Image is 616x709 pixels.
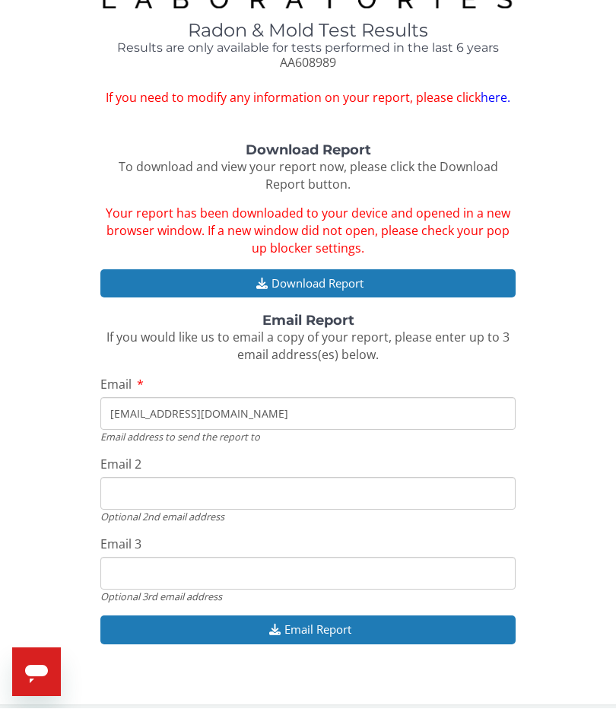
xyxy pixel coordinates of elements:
[280,55,336,72] span: AA608989
[100,616,516,644] button: Email Report
[246,142,371,159] strong: Download Report
[481,90,510,107] a: here.
[100,510,516,524] div: Optional 2nd email address
[106,205,510,257] span: Your report has been downloaded to your device and opened in a new browser window. If a new windo...
[100,21,516,41] h1: Radon & Mold Test Results
[100,431,516,444] div: Email address to send the report to
[12,648,61,697] iframe: Button to launch messaging window, conversation in progress
[100,90,516,107] span: If you need to modify any information on your report, please click
[100,536,141,553] span: Email 3
[119,159,498,193] span: To download and view your report now, please click the Download Report button.
[100,456,141,473] span: Email 2
[262,313,354,329] strong: Email Report
[100,270,516,298] button: Download Report
[100,377,132,393] span: Email
[100,42,516,56] h4: Results are only available for tests performed in the last 6 years
[100,590,516,604] div: Optional 3rd email address
[106,329,510,364] span: If you would like us to email a copy of your report, please enter up to 3 email address(es) below.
